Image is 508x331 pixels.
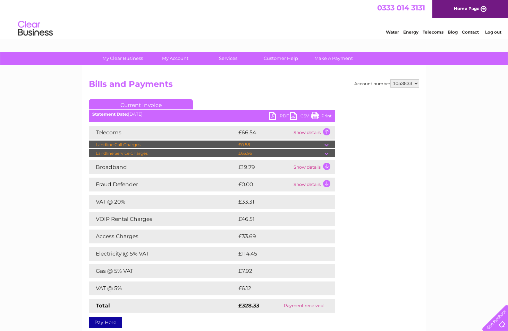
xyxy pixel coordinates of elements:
td: £6.12 [237,281,318,295]
td: £19.79 [237,160,292,174]
div: Clear Business is a trading name of Verastar Limited (registered in [GEOGRAPHIC_DATA] No. 3667643... [91,4,418,34]
td: Payment received [272,299,335,313]
img: logo.png [18,18,53,39]
td: £65.96 [237,149,324,158]
a: PDF [269,112,290,122]
a: CSV [290,112,311,122]
a: Print [311,112,332,122]
td: VAT @ 20% [89,195,237,209]
td: Landline Call Charges [89,141,237,149]
td: £0.00 [237,178,292,191]
td: £7.92 [237,264,319,278]
a: Water [386,29,399,35]
a: Services [200,52,257,65]
a: Contact [462,29,479,35]
a: Telecoms [423,29,443,35]
td: £66.54 [237,126,292,140]
strong: Total [96,302,110,309]
td: Landline Service Charges [89,149,237,158]
a: Make A Payment [305,52,362,65]
h2: Bills and Payments [89,79,419,92]
a: Customer Help [252,52,310,65]
td: VOIP Rental Charges [89,212,237,226]
td: Gas @ 5% VAT [89,264,237,278]
a: Energy [403,29,418,35]
td: £33.69 [237,230,321,243]
td: Show details [292,126,335,140]
a: Current Invoice [89,99,193,109]
td: Telecoms [89,126,237,140]
td: £0.58 [237,141,324,149]
b: Statement Date: [92,111,128,117]
td: Access Charges [89,230,237,243]
td: VAT @ 5% [89,281,237,295]
a: Log out [485,29,501,35]
td: £33.31 [237,195,320,209]
div: [DATE] [89,112,335,117]
td: Fraud Defender [89,178,237,191]
a: My Clear Business [94,52,151,65]
td: Show details [292,178,335,191]
div: Account number [354,79,419,88]
td: £46.51 [237,212,321,226]
td: Show details [292,160,335,174]
a: Blog [448,29,458,35]
a: Pay Here [89,317,122,328]
td: Broadband [89,160,237,174]
td: Electricity @ 5% VAT [89,247,237,261]
strong: £328.33 [238,302,259,309]
a: 0333 014 3131 [377,3,425,12]
td: £114.45 [237,247,322,261]
a: My Account [147,52,204,65]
